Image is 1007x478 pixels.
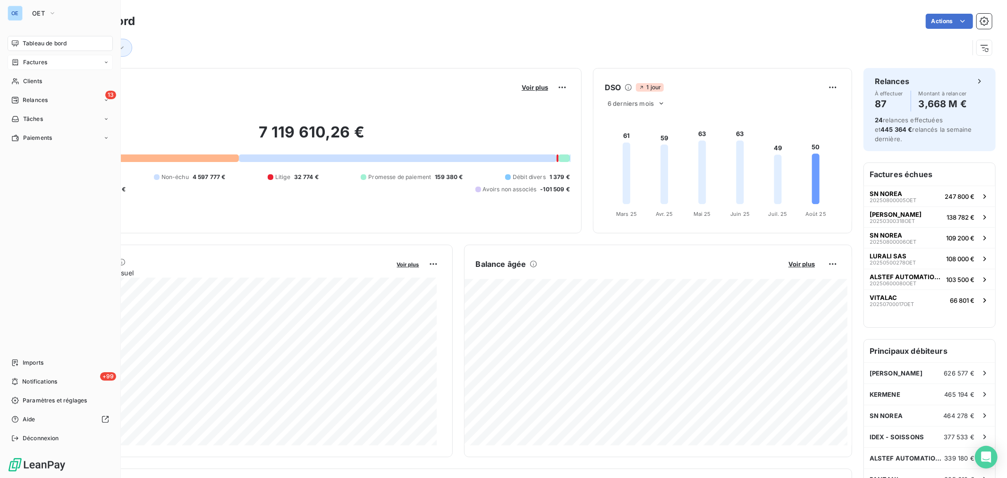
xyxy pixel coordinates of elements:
[864,206,995,227] button: [PERSON_NAME]20250300318OET138 782 €
[23,96,48,104] span: Relances
[946,276,974,283] span: 103 500 €
[23,134,52,142] span: Paiements
[275,173,290,181] span: Litige
[394,260,422,268] button: Voir plus
[870,301,914,307] span: 20250700017OET
[8,111,113,127] a: Tâches
[945,193,974,200] span: 247 800 €
[616,211,637,217] tspan: Mars 25
[870,197,916,203] span: 20250800005OET
[864,186,995,206] button: SN NOREA20250800005OET247 800 €
[23,358,43,367] span: Imports
[8,393,113,408] a: Paramètres et réglages
[946,234,974,242] span: 109 200 €
[864,248,995,269] button: LURALI SAS20250500278OET108 000 €
[53,123,570,151] h2: 7 119 610,26 €
[875,96,903,111] h4: 87
[8,93,113,108] a: 13Relances
[870,252,906,260] span: LURALI SAS
[950,297,974,304] span: 66 801 €
[694,211,711,217] tspan: Mai 25
[947,213,974,221] span: 138 782 €
[435,173,463,181] span: 159 380 €
[605,82,621,93] h6: DSO
[864,269,995,290] button: ALSTEF AUTOMATION S.A20250600080OET103 500 €
[786,260,818,268] button: Voir plus
[870,273,942,281] span: ALSTEF AUTOMATION S.A
[769,211,787,217] tspan: Juil. 25
[23,415,35,424] span: Aide
[870,454,945,462] span: ALSTEF AUTOMATION S.A
[23,58,47,67] span: Factures
[870,294,897,301] span: VITALAC
[23,115,43,123] span: Tâches
[945,391,974,398] span: 465 194 €
[550,173,570,181] span: 1 379 €
[8,355,113,370] a: Imports
[870,239,916,245] span: 20250800006OET
[870,231,902,239] span: SN NOREA
[880,126,912,133] span: 445 364 €
[805,211,826,217] tspan: Août 25
[875,116,972,143] span: relances effectuées et relancés la semaine dernière.
[864,227,995,248] button: SN NOREA20250800006OET109 200 €
[870,281,916,286] span: 20250600080OET
[193,173,226,181] span: 4 597 777 €
[476,258,526,270] h6: Balance âgée
[944,433,974,441] span: 377 533 €
[8,412,113,427] a: Aide
[870,391,900,398] span: KERMENE
[522,84,548,91] span: Voir plus
[294,173,319,181] span: 32 774 €
[8,130,113,145] a: Paiements
[636,83,664,92] span: 1 jour
[870,260,916,265] span: 20250500278OET
[919,96,967,111] h4: 3,668 M €
[100,372,116,381] span: +99
[23,396,87,405] span: Paramètres et réglages
[875,91,903,96] span: À effectuer
[368,173,431,181] span: Promesse de paiement
[8,6,23,21] div: OE
[53,268,390,278] span: Chiffre d'affaires mensuel
[8,74,113,89] a: Clients
[870,369,922,377] span: [PERSON_NAME]
[483,185,537,194] span: Avoirs non associés
[919,91,967,96] span: Montant à relancer
[8,36,113,51] a: Tableau de bord
[23,434,59,443] span: Déconnexion
[975,446,998,469] div: Open Intercom Messenger
[23,39,67,48] span: Tableau de bord
[926,14,973,29] button: Actions
[23,77,42,85] span: Clients
[945,454,974,462] span: 339 180 €
[870,211,922,218] span: [PERSON_NAME]
[513,173,546,181] span: Débit divers
[870,412,903,419] span: SN NOREA
[397,261,419,268] span: Voir plus
[608,100,654,107] span: 6 derniers mois
[864,163,995,186] h6: Factures échues
[32,9,45,17] span: OET
[8,55,113,70] a: Factures
[944,369,974,377] span: 626 577 €
[870,218,915,224] span: 20250300318OET
[870,190,902,197] span: SN NOREA
[519,83,551,92] button: Voir plus
[864,290,995,310] button: VITALAC20250700017OET66 801 €
[105,91,116,99] span: 13
[541,185,570,194] span: -101 509 €
[656,211,673,217] tspan: Avr. 25
[944,412,974,419] span: 464 278 €
[730,211,750,217] tspan: Juin 25
[946,255,974,263] span: 108 000 €
[864,340,995,362] h6: Principaux débiteurs
[22,377,57,386] span: Notifications
[875,76,909,87] h6: Relances
[8,457,66,472] img: Logo LeanPay
[875,116,883,124] span: 24
[870,433,924,441] span: IDEX - SOISSONS
[161,173,189,181] span: Non-échu
[788,260,815,268] span: Voir plus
